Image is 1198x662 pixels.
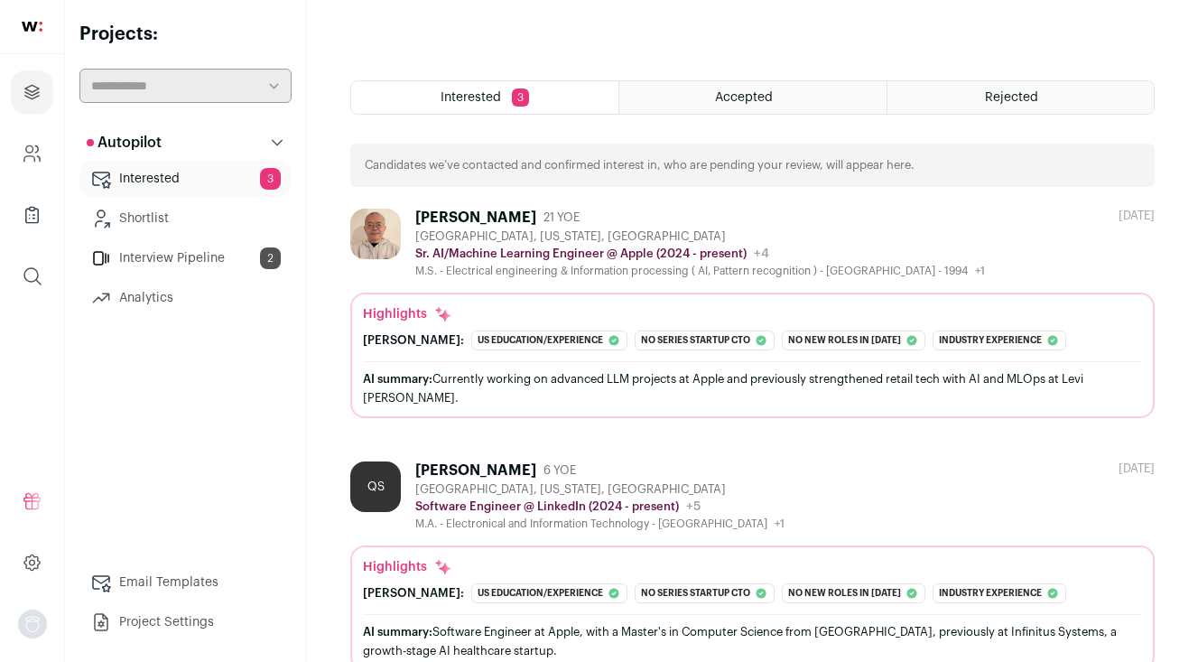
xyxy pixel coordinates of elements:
[11,70,53,114] a: Projects
[363,305,452,323] div: Highlights
[11,193,53,237] a: Company Lists
[1119,209,1155,223] div: [DATE]
[415,462,536,480] div: [PERSON_NAME]
[350,209,1155,418] a: [PERSON_NAME] 21 YOE [GEOGRAPHIC_DATA], [US_STATE], [GEOGRAPHIC_DATA] Sr. AI/Machine Learning Eng...
[415,209,536,227] div: [PERSON_NAME]
[79,280,292,316] a: Analytics
[441,91,501,104] span: Interested
[415,264,985,278] div: M.S. - Electrical engineering & Information processing ( AI, Pattern recognition ) - [GEOGRAPHIC_...
[260,168,281,190] span: 3
[79,200,292,237] a: Shortlist
[350,462,401,512] div: QS
[686,500,701,513] span: +5
[365,158,915,172] p: Candidates we’ve contacted and confirmed interest in, who are pending your review, will appear here.
[363,626,432,638] span: AI summary:
[635,331,775,350] div: No series startup cto
[363,622,1142,660] div: Software Engineer at Apple, with a Master's in Computer Science from [GEOGRAPHIC_DATA], previousl...
[415,482,785,497] div: [GEOGRAPHIC_DATA], [US_STATE], [GEOGRAPHIC_DATA]
[79,22,292,47] h2: Projects:
[363,373,432,385] span: AI summary:
[79,564,292,601] a: Email Templates
[471,331,627,350] div: Us education/experience
[79,604,292,640] a: Project Settings
[782,331,925,350] div: No new roles in [DATE]
[754,247,769,260] span: +4
[18,610,47,639] img: nopic.png
[543,463,576,478] span: 6 YOE
[11,132,53,175] a: Company and ATS Settings
[635,583,775,603] div: No series startup cto
[363,333,464,348] div: [PERSON_NAME]:
[933,331,1066,350] div: Industry experience
[619,81,886,114] a: Accepted
[782,583,925,603] div: No new roles in [DATE]
[933,583,1066,603] div: Industry experience
[350,209,401,259] img: 8c9272885cbf097c523350caf9f6b394f1fc02139eccd019c04c361cf5669265.jpg
[79,125,292,161] button: Autopilot
[1119,462,1155,476] div: [DATE]
[471,583,627,603] div: Us education/experience
[415,499,679,514] p: Software Engineer @ LinkedIn (2024 - present)
[363,558,452,576] div: Highlights
[18,610,47,639] button: Open dropdown
[260,247,281,269] span: 2
[87,132,162,154] p: Autopilot
[512,89,529,107] span: 3
[79,240,292,276] a: Interview Pipeline2
[887,81,1154,114] a: Rejected
[415,517,785,531] div: M.A. - Electronical and Information Technology - [GEOGRAPHIC_DATA]
[975,266,985,276] span: +1
[22,22,42,32] img: wellfound-shorthand-0d5821cbd27db2630d0214b213865d53afaa358527fdda9d0ea32b1df1b89c2c.svg
[775,518,785,529] span: +1
[715,91,773,104] span: Accepted
[415,229,985,244] div: [GEOGRAPHIC_DATA], [US_STATE], [GEOGRAPHIC_DATA]
[363,586,464,601] div: [PERSON_NAME]:
[363,369,1142,407] div: Currently working on advanced LLM projects at Apple and previously strengthened retail tech with ...
[415,247,747,261] p: Sr. AI/Machine Learning Engineer @ Apple (2024 - present)
[79,161,292,197] a: Interested3
[985,91,1038,104] span: Rejected
[543,210,580,225] span: 21 YOE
